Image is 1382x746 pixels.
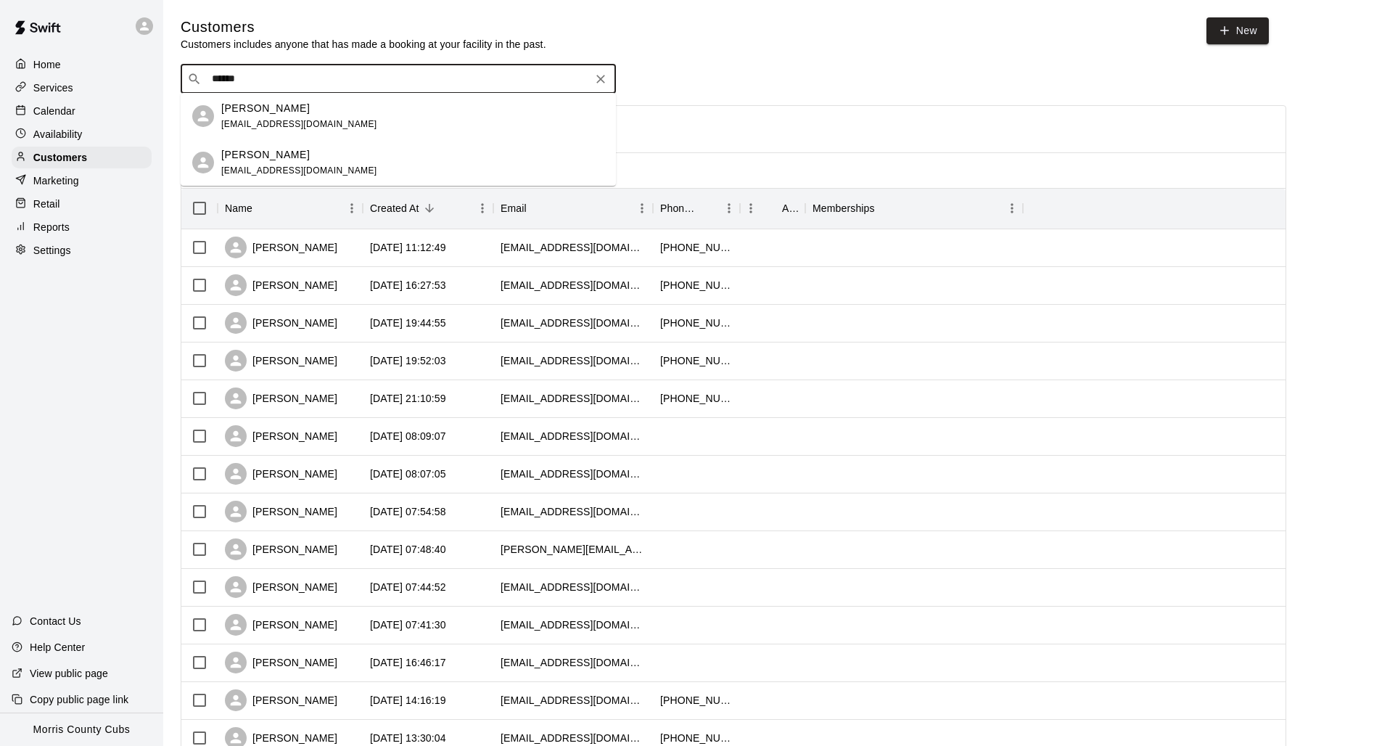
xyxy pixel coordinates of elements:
div: +19085102718 [660,391,733,406]
button: Sort [252,198,273,218]
div: Memberships [805,188,1023,229]
a: Calendar [12,100,152,122]
div: +19734773508 [660,693,733,708]
div: gtrotter@roxbury.org [501,467,646,481]
div: msburt75@gmail.com [501,278,646,292]
a: Customers [12,147,152,168]
div: 2025-09-02 19:52:03 [370,353,446,368]
a: Reports [12,216,152,238]
div: +12032574890 [660,353,733,368]
span: [EMAIL_ADDRESS][DOMAIN_NAME] [221,119,377,129]
div: Created At [370,188,419,229]
div: treindel@wmrhsd.org [501,429,646,443]
div: 2025-08-24 08:07:05 [370,467,446,481]
div: Age [740,188,805,229]
div: 2025-08-22 14:16:19 [370,693,446,708]
div: +19739704434 [660,240,733,255]
div: [PERSON_NAME] [225,538,337,560]
button: Clear [591,69,611,89]
div: mscottparra@gmail.com [501,316,646,330]
div: jbuzi@verizon.net [501,353,646,368]
p: Reports [33,220,70,234]
div: 2025-08-22 16:46:17 [370,655,446,670]
div: [PERSON_NAME] [225,425,337,447]
div: 2025-08-24 08:09:07 [370,429,446,443]
div: Age [782,188,798,229]
div: Phone Number [653,188,740,229]
div: 2025-09-08 16:27:53 [370,278,446,292]
button: Sort [698,198,718,218]
a: Retail [12,193,152,215]
button: Menu [1001,197,1023,219]
p: Copy public page link [30,692,128,707]
div: Name [225,188,252,229]
div: [PERSON_NAME] [225,689,337,711]
div: [PERSON_NAME] [225,237,337,258]
a: Services [12,77,152,99]
button: Menu [472,197,493,219]
div: 2025-08-22 13:30:04 [370,731,446,745]
div: Antonio Dominguez [192,152,214,173]
p: Marketing [33,173,79,188]
a: New [1206,17,1269,44]
a: Marketing [12,170,152,192]
div: [PERSON_NAME] [225,614,337,636]
div: rgathen@yahoo.com [501,618,646,632]
div: 2025-09-10 11:12:49 [370,240,446,255]
button: Sort [419,198,440,218]
button: Menu [341,197,363,219]
div: 2025-08-23 07:48:40 [370,542,446,557]
div: 2025-08-23 07:54:58 [370,504,446,519]
p: Customers [33,150,87,165]
span: [EMAIL_ADDRESS][DOMAIN_NAME] [221,165,377,176]
button: Sort [762,198,782,218]
p: Availability [33,127,83,142]
button: Menu [740,197,762,219]
p: Customers includes anyone that has made a booking at your facility in the past. [181,37,546,52]
div: +19177472465 [660,731,733,745]
p: [PERSON_NAME] [221,147,310,163]
button: Sort [875,198,895,218]
div: [PERSON_NAME] [225,350,337,372]
div: 2025-08-24 21:10:59 [370,391,446,406]
p: Contact Us [30,614,81,628]
div: [PERSON_NAME] [225,312,337,334]
button: Menu [631,197,653,219]
a: Settings [12,239,152,261]
p: Retail [33,197,60,211]
p: [PERSON_NAME] [221,101,310,116]
div: Antonio Dominguez [192,105,214,127]
div: +16463872938 [660,278,733,292]
p: Help Center [30,640,85,655]
button: Sort [527,198,547,218]
div: caparra_23@yahoo.com [501,655,646,670]
div: +12014107368 [660,316,733,330]
div: [PERSON_NAME] [225,501,337,522]
div: 2025-09-05 19:44:55 [370,316,446,330]
div: anthonyps22@gmail.com [501,693,646,708]
p: Home [33,57,61,72]
div: dannydiorio30@gmail.com [501,504,646,519]
div: Created At [363,188,493,229]
div: justin.capozzi@msdk12.net [501,542,646,557]
p: Morris County Cubs [33,722,131,737]
div: Memberships [813,188,875,229]
div: [PERSON_NAME] [225,274,337,296]
p: Settings [33,243,71,258]
div: [PERSON_NAME] [225,463,337,485]
button: Menu [718,197,740,219]
a: Home [12,54,152,75]
p: Calendar [33,104,75,118]
a: Availability [12,123,152,145]
div: 2025-08-23 07:41:30 [370,618,446,632]
div: jmeenap@yahoo.com [501,391,646,406]
div: Email [501,188,527,229]
div: [PERSON_NAME] [225,576,337,598]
